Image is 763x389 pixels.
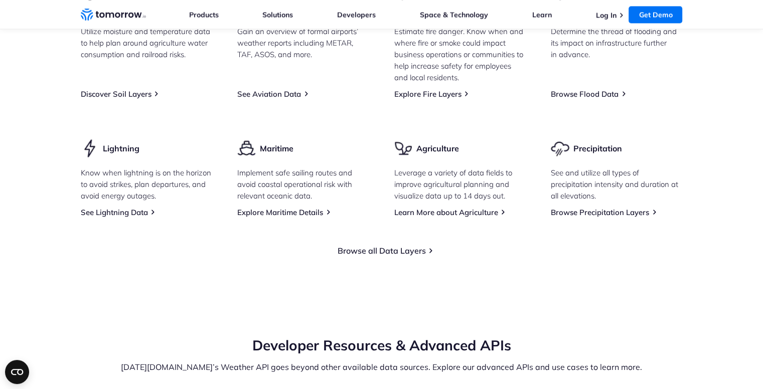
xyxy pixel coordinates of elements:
[394,208,498,217] a: Learn More about Agriculture
[595,11,616,20] a: Log In
[262,10,293,19] a: Solutions
[5,360,29,384] button: Open CMP widget
[551,167,683,202] p: See and utilize all types of precipitation intensity and duration at all elevations.
[81,361,683,373] p: [DATE][DOMAIN_NAME]’s Weather API goes beyond other available data sources. Explore our advanced ...
[394,89,462,99] a: Explore Fire Layers
[81,7,146,22] a: Home link
[189,10,219,19] a: Products
[81,167,213,202] p: Know when lightning is on the horizon to avoid strikes, plan departures, and avoid energy outages.
[551,89,619,99] a: Browse Flood Data
[260,143,293,154] h3: Maritime
[551,208,649,217] a: Browse Precipitation Layers
[81,208,148,217] a: See Lightning Data
[337,10,376,19] a: Developers
[338,246,426,256] a: Browse all Data Layers
[573,143,622,154] h3: Precipitation
[81,26,213,60] p: Utilize moisture and temperature data to help plan around agriculture water consumption and railr...
[81,336,683,355] h2: Developer Resources & Advanced APIs
[81,89,151,99] a: Discover Soil Layers
[394,26,526,83] p: Estimate fire danger. Know when and where fire or smoke could impact business operations or commu...
[237,26,369,60] p: Gain an overview of formal airports’ weather reports including METAR, TAF, ASOS, and more.
[237,167,369,202] p: Implement safe sailing routes and avoid coastal operational risk with relevant oceanic data.
[420,10,488,19] a: Space & Technology
[532,10,552,19] a: Learn
[394,167,526,202] p: Leverage a variety of data fields to improve agricultural planning and visualize data up to 14 da...
[237,208,323,217] a: Explore Maritime Details
[103,143,139,154] h3: Lightning
[416,143,459,154] h3: Agriculture
[551,26,683,60] p: Determine the thread of flooding and its impact on infrastructure further in advance.
[237,89,301,99] a: See Aviation Data
[629,6,682,23] a: Get Demo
